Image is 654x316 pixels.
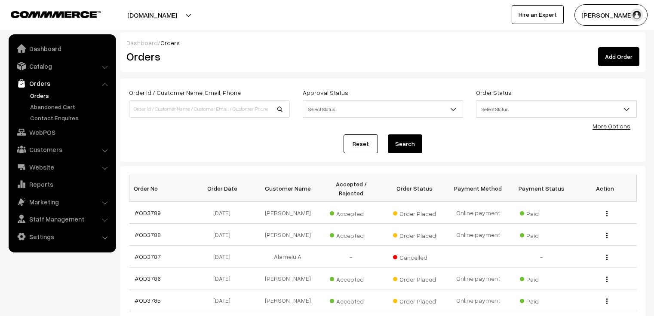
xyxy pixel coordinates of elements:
[129,88,241,97] label: Order Id / Customer Name, Email, Phone
[11,41,113,56] a: Dashboard
[126,39,158,46] a: Dashboard
[11,142,113,157] a: Customers
[446,267,510,289] td: Online payment
[11,176,113,192] a: Reports
[11,125,113,140] a: WebPOS
[160,39,180,46] span: Orders
[388,134,422,153] button: Search
[28,91,113,100] a: Orders
[606,233,608,238] img: Menu
[11,9,86,19] a: COMMMERCE
[330,207,373,218] span: Accepted
[28,102,113,111] a: Abandoned Cart
[476,102,636,117] span: Select Status
[630,9,643,21] img: user
[129,100,290,118] input: Order Id / Customer Name / Customer Email / Customer Phone
[573,175,637,202] th: Action
[598,47,639,66] a: Add Order
[11,11,101,18] img: COMMMERCE
[393,273,436,284] span: Order Placed
[97,4,207,26] button: [DOMAIN_NAME]
[256,289,320,311] td: [PERSON_NAME]
[135,275,161,282] a: #OD3786
[330,295,373,306] span: Accepted
[393,207,436,218] span: Order Placed
[393,229,436,240] span: Order Placed
[476,100,637,118] span: Select Status
[574,4,648,26] button: [PERSON_NAME]
[303,88,348,97] label: Approval Status
[256,246,320,267] td: Alamelu A
[510,246,574,267] td: -
[28,113,113,122] a: Contact Enquires
[520,273,563,284] span: Paid
[446,289,510,311] td: Online payment
[256,224,320,246] td: [PERSON_NAME]
[11,58,113,74] a: Catalog
[476,88,512,97] label: Order Status
[193,224,256,246] td: [DATE]
[393,295,436,306] span: Order Placed
[135,253,161,260] a: #OD3787
[135,209,161,216] a: #OD3789
[193,246,256,267] td: [DATE]
[11,229,113,244] a: Settings
[126,38,639,47] div: /
[11,211,113,227] a: Staff Management
[319,246,383,267] td: -
[135,231,161,238] a: #OD3788
[393,251,436,262] span: Cancelled
[303,102,463,117] span: Select Status
[446,202,510,224] td: Online payment
[344,134,378,153] a: Reset
[193,289,256,311] td: [DATE]
[383,175,447,202] th: Order Status
[606,211,608,216] img: Menu
[11,76,113,91] a: Orders
[193,202,256,224] td: [DATE]
[446,175,510,202] th: Payment Method
[606,255,608,260] img: Menu
[520,207,563,218] span: Paid
[256,175,320,202] th: Customer Name
[193,175,256,202] th: Order Date
[446,224,510,246] td: Online payment
[303,100,464,118] span: Select Status
[126,50,289,63] h2: Orders
[606,276,608,282] img: Menu
[256,202,320,224] td: [PERSON_NAME]
[520,229,563,240] span: Paid
[11,194,113,210] a: Marketing
[319,175,383,202] th: Accepted / Rejected
[11,159,113,175] a: Website
[256,267,320,289] td: [PERSON_NAME]
[330,229,373,240] span: Accepted
[135,297,161,304] a: #OD3785
[512,5,564,24] a: Hire an Expert
[593,122,630,130] a: More Options
[129,175,193,202] th: Order No
[193,267,256,289] td: [DATE]
[510,175,574,202] th: Payment Status
[330,273,373,284] span: Accepted
[520,295,563,306] span: Paid
[606,298,608,304] img: Menu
